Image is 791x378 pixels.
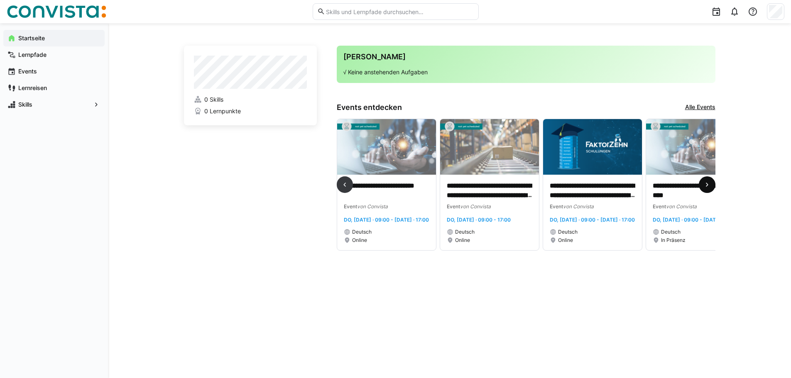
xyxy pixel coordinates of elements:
a: Alle Events [685,103,715,112]
span: Deutsch [352,229,372,235]
span: Deutsch [558,229,578,235]
span: Online [352,237,367,244]
span: von Convista [563,203,594,210]
span: Online [455,237,470,244]
span: von Convista [357,203,388,210]
span: In Präsenz [661,237,686,244]
span: Online [558,237,573,244]
span: Event [653,203,666,210]
input: Skills und Lernpfade durchsuchen… [325,8,474,15]
span: Do, [DATE] · 09:00 - [DATE] · 17:00 [344,217,429,223]
span: Do, [DATE] · 09:00 - [DATE] · 13:00 [653,217,738,223]
span: Deutsch [455,229,475,235]
h3: Events entdecken [337,103,402,112]
span: von Convista [666,203,697,210]
img: image [646,119,745,175]
span: Event [344,203,357,210]
img: image [337,119,436,175]
h3: [PERSON_NAME] [343,52,709,61]
img: image [440,119,539,175]
a: 0 Skills [194,95,307,104]
span: Event [447,203,460,210]
span: Deutsch [661,229,681,235]
span: Do, [DATE] · 09:00 - [DATE] · 17:00 [550,217,635,223]
span: Do, [DATE] · 09:00 - 17:00 [447,217,511,223]
span: von Convista [460,203,491,210]
span: 0 Skills [204,95,223,104]
img: image [543,119,642,175]
span: 0 Lernpunkte [204,107,241,115]
span: Event [550,203,563,210]
p: √ Keine anstehenden Aufgaben [343,68,709,76]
